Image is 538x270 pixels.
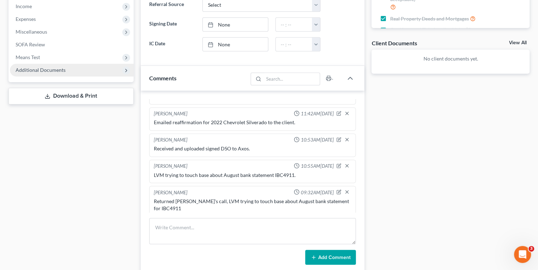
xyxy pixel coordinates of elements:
[276,18,312,31] input: -- : --
[146,17,199,31] label: Signing Date
[390,26,484,47] span: Certificates of Title for all vehicles (Cars, Boats, RVs, ATVs, Ect...) If its in your name, we n...
[154,119,352,126] div: Emailed reaffirmation for 2022 Chevrolet Silverado to the client.
[377,55,524,62] p: No client documents yet.
[301,137,334,143] span: 10:53AM[DATE]
[305,250,356,265] button: Add Comment
[371,39,417,47] div: Client Documents
[154,110,187,117] div: [PERSON_NAME]
[16,41,45,47] span: SOFA Review
[16,67,66,73] span: Additional Documents
[10,38,134,51] a: SOFA Review
[301,163,334,170] span: 10:55AM[DATE]
[203,38,268,51] a: None
[154,189,187,196] div: [PERSON_NAME]
[509,40,527,45] a: View All
[16,54,40,60] span: Means Test
[149,75,176,81] span: Comments
[16,29,47,35] span: Miscellaneous
[514,246,531,263] iframe: Intercom live chat
[276,38,312,51] input: -- : --
[16,3,32,9] span: Income
[16,16,36,22] span: Expenses
[154,197,352,212] div: Returned [PERSON_NAME]'s call, LVM trying to touch base about August bank statement for IBC4911
[390,15,469,22] span: Real Property Deeds and Mortgages
[301,189,334,196] span: 09:32AM[DATE]
[154,145,352,152] div: Received and uploaded signed DSO to Axos.
[154,171,352,178] div: LVM trying to touch base about August bank statement IBC4911.
[528,246,534,252] span: 3
[203,18,268,31] a: None
[146,37,199,51] label: IC Date
[301,110,334,117] span: 11:42AM[DATE]
[154,163,187,170] div: [PERSON_NAME]
[264,73,320,85] input: Search...
[154,137,187,144] div: [PERSON_NAME]
[9,88,134,104] a: Download & Print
